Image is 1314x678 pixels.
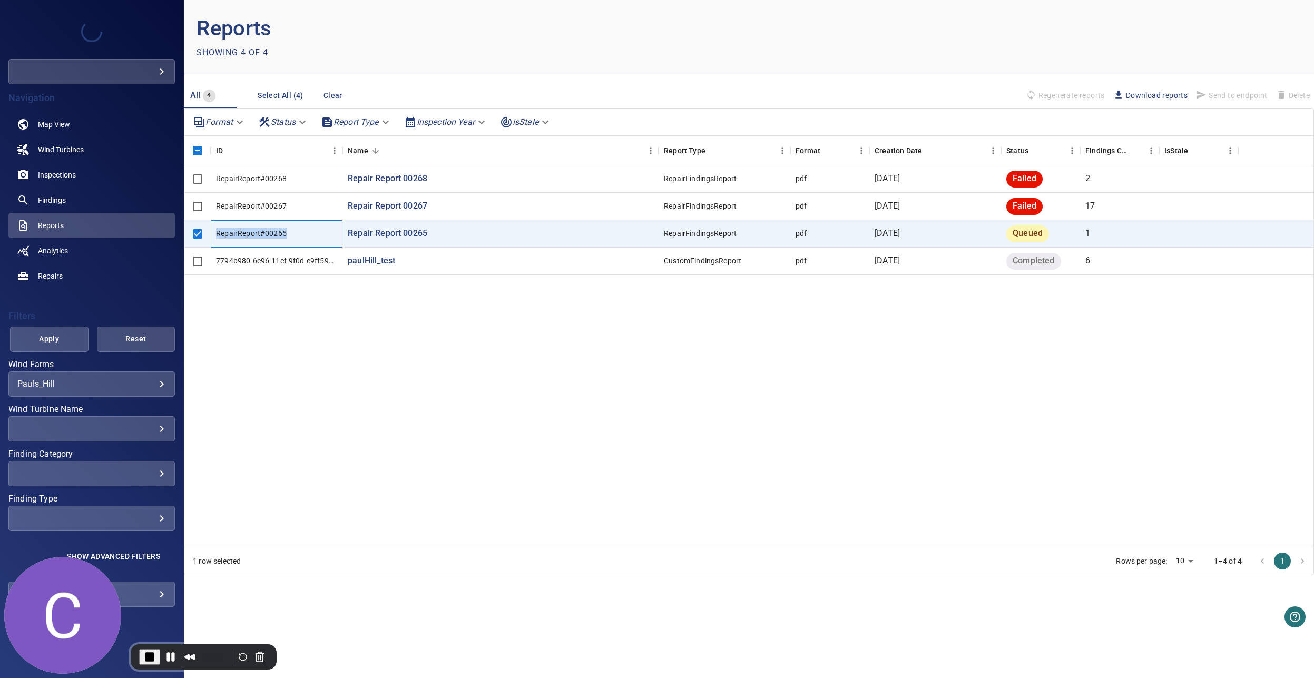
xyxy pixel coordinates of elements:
[223,143,238,158] button: Sort
[8,360,175,369] label: Wind Farms
[1274,553,1291,569] button: page 1
[8,311,175,321] h4: Filters
[8,188,175,213] a: findings noActive
[1188,143,1203,158] button: Sort
[8,59,175,84] div: testcompanymelisa
[348,200,427,212] a: Repair Report 00267
[875,228,900,240] p: [DATE]
[8,162,175,188] a: inspections noActive
[8,461,175,486] div: Finding Category
[796,173,807,184] div: pdf
[211,136,342,165] div: ID
[1222,143,1238,159] button: Menu
[38,144,84,155] span: Wind Turbines
[8,137,175,162] a: windturbines noActive
[216,256,337,266] div: 7794b980-6e96-11ef-9f0d-e9ff595bad4a
[334,117,379,127] em: Report Type
[193,556,241,566] div: 1 row selected
[664,256,741,266] div: CustomFindingsReport
[348,255,395,267] a: paulHill_test
[97,327,175,352] button: Reset
[1214,556,1242,566] p: 1–4 of 4
[869,136,1001,165] div: Creation Date
[38,271,63,281] span: Repairs
[216,136,223,165] div: ID
[8,450,175,458] label: Finding Category
[705,143,720,158] button: Sort
[875,200,900,212] p: [DATE]
[1172,553,1197,568] div: 10
[348,173,427,185] p: Repair Report 00268
[1129,143,1143,158] button: Sort
[643,143,659,159] button: Menu
[38,220,64,231] span: Reports
[8,213,175,238] a: reports active
[796,136,820,165] div: Format
[796,201,807,211] div: pdf
[190,90,201,100] span: All
[197,13,749,44] p: Reports
[38,119,70,130] span: Map View
[348,228,427,240] a: Repair Report 00265
[1006,255,1061,267] span: Completed
[1252,553,1312,569] nav: pagination navigation
[820,143,835,158] button: Sort
[38,195,66,205] span: Findings
[1028,143,1043,158] button: Sort
[38,170,76,180] span: Inspections
[774,143,790,159] button: Menu
[10,327,89,352] button: Apply
[8,112,175,137] a: map noActive
[23,332,75,346] span: Apply
[216,228,287,239] div: RepairReport#00265
[368,143,383,158] button: Sort
[8,506,175,531] div: Finding Type
[38,245,68,256] span: Analytics
[922,143,937,158] button: Sort
[205,117,233,127] em: Format
[664,136,705,165] div: Report Type
[8,93,175,103] h4: Navigation
[8,371,175,397] div: Wind Farms
[1164,136,1188,165] div: Findings in the reports are outdated due to being updated or removed. IsStale reports do not repr...
[8,405,175,414] label: Wind Turbine Name
[1085,200,1095,212] p: 17
[659,136,790,165] div: Report Type
[1113,90,1188,101] span: Download reports
[1006,228,1049,240] span: Queued
[110,332,162,346] span: Reset
[1109,86,1192,104] button: Download reports
[1006,200,1043,212] span: Failed
[790,136,869,165] div: Format
[664,173,737,184] div: RepairFindingsReport
[1143,143,1159,159] button: Menu
[17,379,166,389] div: Pauls_Hill
[796,256,807,266] div: pdf
[253,86,308,105] button: Select All (4)
[496,113,555,131] div: isStale
[342,136,659,165] div: Name
[316,86,350,105] button: Clear
[216,201,287,211] div: RepairReport#00267
[189,113,250,131] div: Format
[1085,173,1090,185] p: 2
[1085,228,1090,240] p: 1
[1064,143,1080,159] button: Menu
[664,228,737,239] div: RepairFindingsReport
[67,552,160,561] span: Show Advanced Filters
[8,238,175,263] a: analytics noActive
[254,113,312,131] div: Status
[1085,255,1090,267] p: 6
[1080,136,1159,165] div: Findings Count
[271,117,296,127] em: Status
[513,117,538,127] em: isStale
[1116,556,1167,566] p: Rows per page:
[1085,136,1129,165] div: Findings Count
[1006,136,1028,165] div: Status
[1159,136,1238,165] div: IsStale
[216,173,287,184] div: RepairReport#00268
[327,143,342,159] button: Menu
[1001,136,1080,165] div: Status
